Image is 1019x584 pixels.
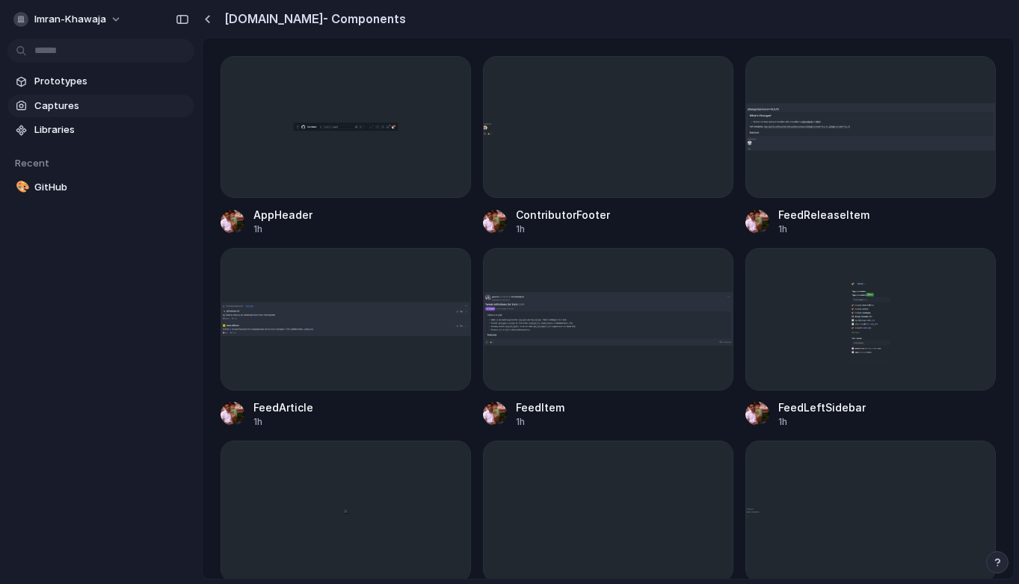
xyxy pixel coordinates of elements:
div: 1h [778,415,866,429]
h2: [DOMAIN_NAME] - Components [219,10,406,28]
span: Prototypes [34,74,188,89]
a: Captures [7,95,194,117]
div: 1h [516,223,610,236]
button: imran-khawaja [7,7,129,31]
div: 1h [253,415,313,429]
span: Libraries [34,122,188,137]
span: Captures [34,99,188,114]
a: Libraries [7,119,194,141]
span: Recent [15,157,49,169]
div: FeedReleaseItem [778,207,869,223]
div: FeedLeftSidebar [778,400,866,415]
a: 🎨GitHub [7,176,194,199]
span: imran-khawaja [34,12,106,27]
button: 🎨 [13,180,28,195]
div: 1h [516,415,564,429]
div: 1h [253,223,313,236]
div: 1h [778,223,869,236]
div: AppHeader [253,207,313,223]
div: 🎨 [16,178,26,196]
span: GitHub [34,180,188,195]
a: Prototypes [7,70,194,93]
div: FeedItem [516,400,564,415]
div: ContributorFooter [516,207,610,223]
div: FeedArticle [253,400,313,415]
